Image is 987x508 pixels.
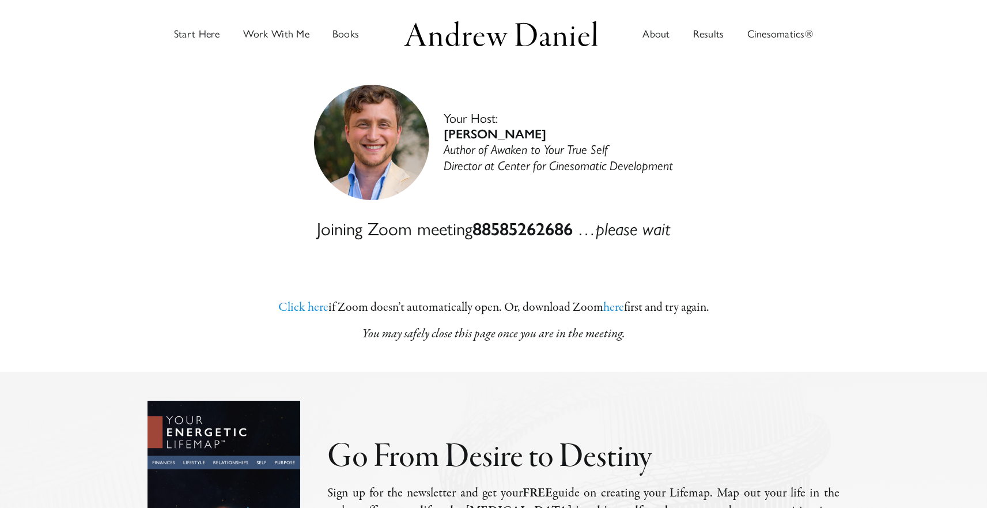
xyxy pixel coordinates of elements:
[523,484,553,502] strong: FREE
[693,29,724,39] span: Results
[747,2,814,66] a: Cinesomatics®
[148,299,839,317] p: if Zoom does­n’t auto­mat­i­cal­ly open. Or, down­load Zoom first and try again.
[642,29,670,39] span: About
[693,2,724,66] a: Results
[243,2,309,66] a: Work with Andrew in groups or private sessions
[327,440,839,476] h2: Go From Desire to Destiny
[174,2,220,66] a: Start Here
[278,299,328,316] a: Click here
[148,217,839,241] h4: Joining Zoom meeting
[642,2,670,66] a: About
[444,111,673,174] p: Your Host:
[314,85,429,200] img: andrew-daniel-2023–3‑headshot-50
[332,2,359,66] a: Discover books written by Andrew Daniel
[603,299,624,316] a: here
[362,325,625,343] em: You may safe­ly close this page once you are in the meeting.
[444,126,546,142] strong: [PERSON_NAME]
[472,219,573,240] strong: 88585262686
[444,158,673,173] em: Director at Center for Cinesomatic Development
[578,219,670,239] em: …please wait
[243,29,309,39] span: Work With Me
[400,18,602,50] img: Andrew Daniel Logo
[747,29,814,39] span: Cinesomatics®
[332,29,359,39] span: Books
[444,142,608,157] em: Author of Awaken to Your True Self
[174,29,220,39] span: Start Here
